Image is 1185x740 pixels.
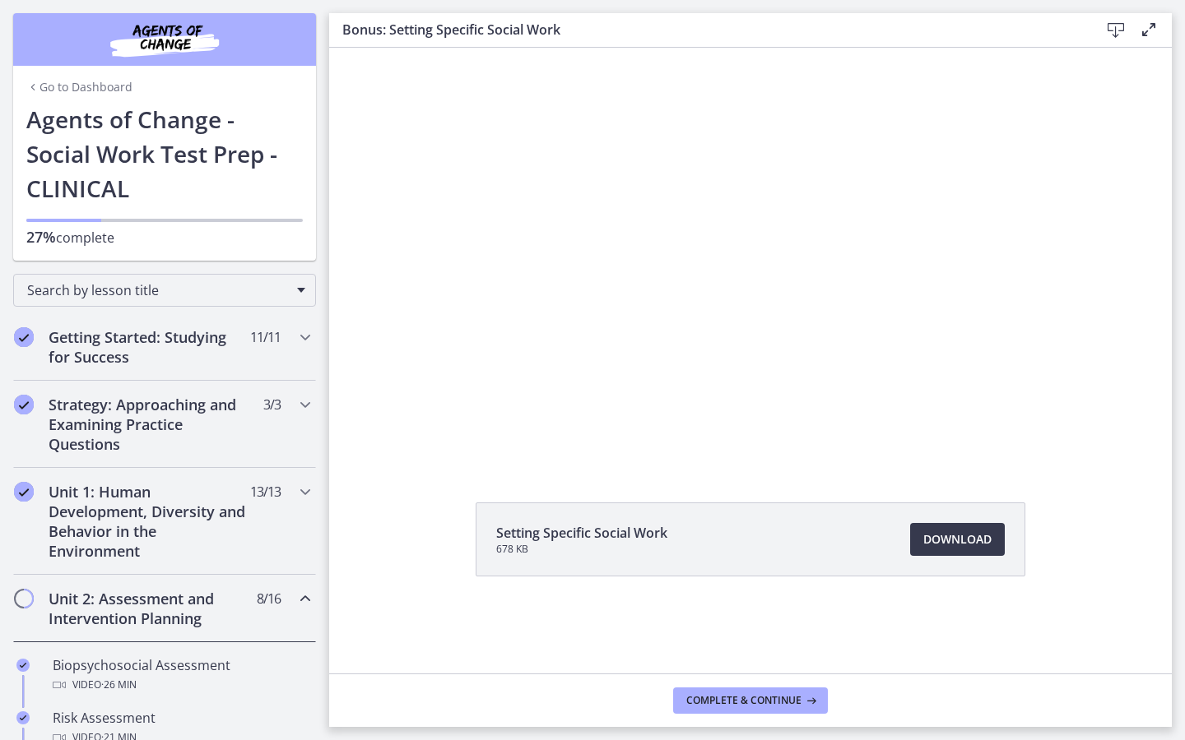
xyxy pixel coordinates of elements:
[49,482,249,561] h2: Unit 1: Human Development, Diversity and Behavior in the Environment
[910,523,1005,556] a: Download
[673,687,828,714] button: Complete & continue
[250,482,281,502] span: 13 / 13
[13,274,316,307] div: Search by lesson title
[101,675,137,695] span: · 26 min
[263,395,281,414] span: 3 / 3
[923,530,992,549] span: Download
[342,20,1073,39] h3: Bonus: Setting Specific Social Work
[329,48,1172,465] iframe: Video Lesson
[496,523,667,543] span: Setting Specific Social Work
[16,659,30,672] i: Completed
[496,543,667,556] span: 678 KB
[257,589,281,608] span: 8 / 16
[49,395,249,454] h2: Strategy: Approaching and Examining Practice Questions
[686,694,802,707] span: Complete & continue
[14,395,34,414] i: Completed
[26,227,56,247] span: 27%
[66,20,263,59] img: Agents of Change
[250,327,281,347] span: 11 / 11
[26,102,303,206] h1: Agents of Change - Social Work Test Prep - CLINICAL
[16,711,30,724] i: Completed
[26,79,132,95] a: Go to Dashboard
[49,589,249,628] h2: Unit 2: Assessment and Intervention Planning
[14,327,34,347] i: Completed
[27,281,289,299] span: Search by lesson title
[14,482,34,502] i: Completed
[53,675,309,695] div: Video
[26,227,303,247] p: complete
[53,655,309,695] div: Biopsychosocial Assessment
[49,327,249,367] h2: Getting Started: Studying for Success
